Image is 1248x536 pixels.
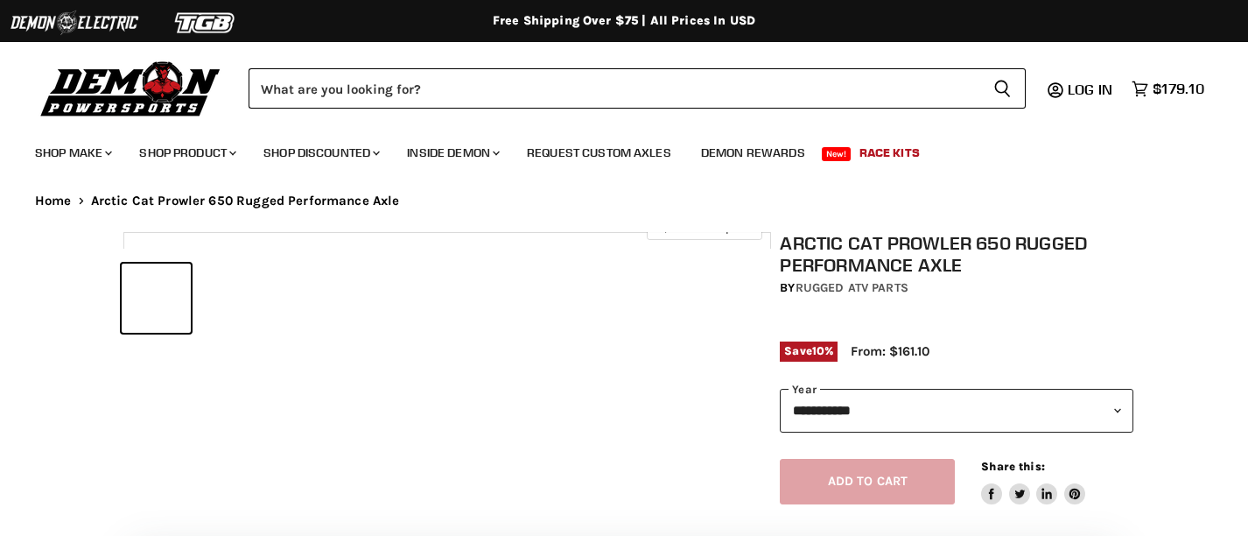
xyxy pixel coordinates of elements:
a: Log in [1060,81,1123,97]
span: Save % [780,342,838,361]
span: Arctic Cat Prowler 650 Rugged Performance Axle [91,194,400,208]
a: Rugged ATV Parts [796,280,908,295]
img: Demon Electric Logo 2 [9,6,140,39]
a: Shop Make [22,135,123,171]
span: Log in [1068,81,1112,98]
span: Share this: [981,460,1044,473]
span: 10 [812,344,824,357]
a: Race Kits [846,135,933,171]
select: year [780,389,1133,432]
img: Demon Powersports [35,57,227,119]
a: Shop Product [126,135,247,171]
img: TGB Logo 2 [140,6,271,39]
aside: Share this: [981,459,1085,505]
a: $179.10 [1123,76,1213,102]
h1: Arctic Cat Prowler 650 Rugged Performance Axle [780,232,1133,276]
button: IMAGE thumbnail [122,264,191,333]
div: by [780,279,1133,298]
input: Search [249,68,979,109]
a: Shop Discounted [250,135,390,171]
a: Demon Rewards [688,135,818,171]
span: From: $161.10 [851,343,929,359]
a: Request Custom Axles [514,135,684,171]
button: Search [979,68,1026,109]
form: Product [249,68,1026,109]
ul: Main menu [22,128,1200,171]
span: Click to expand [656,221,753,234]
span: $179.10 [1153,81,1204,97]
span: New! [822,147,852,161]
a: Inside Demon [394,135,510,171]
a: Home [35,194,72,208]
